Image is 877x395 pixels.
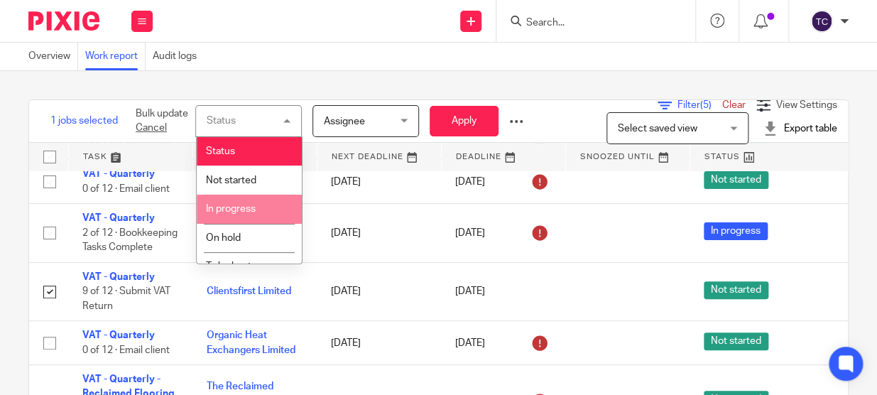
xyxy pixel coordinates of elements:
[206,204,256,214] span: In progress
[722,100,746,110] a: Clear
[317,160,441,204] td: [DATE]
[324,117,365,126] span: Assignee
[136,123,167,133] a: Cancel
[430,106,499,136] button: Apply
[455,332,551,355] div: [DATE]
[810,10,833,33] img: svg%3E
[525,17,653,30] input: Search
[317,321,441,365] td: [DATE]
[776,100,837,110] span: View Settings
[207,330,295,355] a: Organic Heat Exchangers Limited
[700,100,712,110] span: (5)
[82,213,155,223] a: VAT - Quarterly
[82,272,155,282] a: VAT - Quarterly
[82,228,178,253] span: 2 of 12 · Bookkeeping Tasks Complete
[763,121,837,136] div: Export table
[704,332,768,350] span: Not started
[153,43,204,70] a: Audit logs
[704,171,768,189] span: Not started
[455,171,551,193] div: [DATE]
[207,286,291,296] a: Clientsfirst Limited
[455,222,551,244] div: [DATE]
[317,262,441,320] td: [DATE]
[206,261,276,271] span: To be kept open
[50,114,118,128] span: 1 jobs selected
[206,233,241,243] span: On hold
[28,11,99,31] img: Pixie
[677,100,722,110] span: Filter
[618,124,697,134] span: Select saved view
[704,281,768,299] span: Not started
[85,43,146,70] a: Work report
[82,184,170,194] span: 0 of 12 · Email client
[82,286,170,311] span: 9 of 12 · Submit VAT Return
[82,169,155,179] a: VAT - Quarterly
[206,146,235,156] span: Status
[207,116,236,126] div: Status
[82,330,155,340] a: VAT - Quarterly
[28,43,78,70] a: Overview
[455,284,551,298] div: [DATE]
[136,107,188,136] p: Bulk update
[206,175,256,185] span: Not started
[317,204,441,262] td: [DATE]
[704,222,768,240] span: In progress
[82,345,170,355] span: 0 of 12 · Email client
